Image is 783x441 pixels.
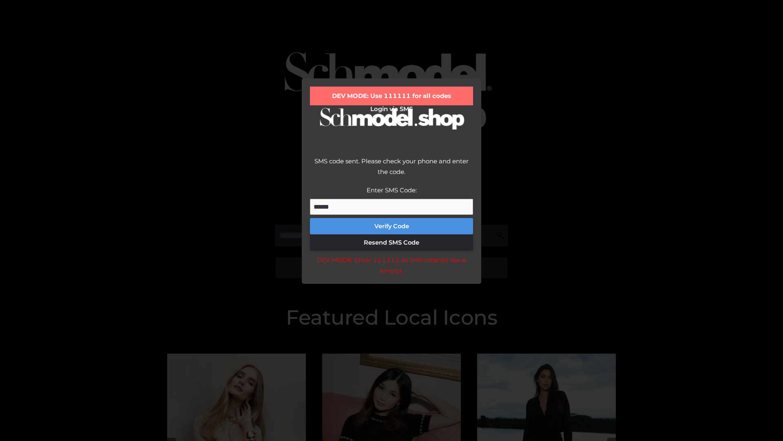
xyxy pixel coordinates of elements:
[310,87,473,105] div: DEV MODE: Use 111111 for all codes
[310,218,473,234] button: Verify Code
[367,186,417,194] label: Enter SMS Code:
[310,105,473,113] h2: Login via SMS
[310,255,473,276] div: DEV MODE: Enter 111111 as SMS code (or leave empty).
[310,156,473,185] div: SMS code sent. Please check your phone and enter the code.
[310,234,473,251] button: Resend SMS Code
